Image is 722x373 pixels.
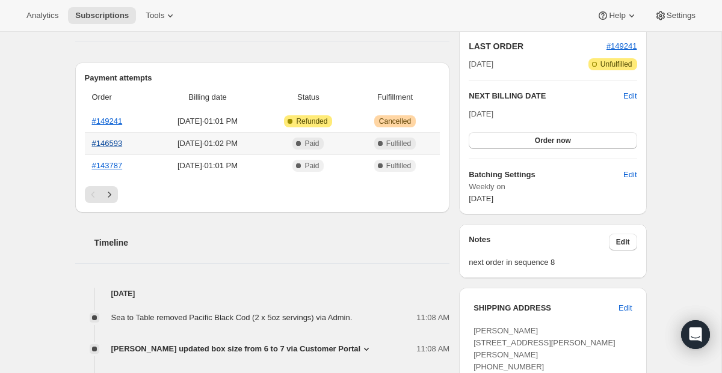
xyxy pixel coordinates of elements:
[92,161,123,170] a: #143787
[469,234,609,250] h3: Notes
[623,90,637,102] button: Edit
[474,302,619,314] h3: SHIPPING ADDRESS
[469,132,637,149] button: Order now
[156,138,259,150] span: [DATE] · 01:02 PM
[469,90,623,102] h2: NEXT BILLING DATE
[416,312,449,324] span: 11:08 AM
[667,11,696,20] span: Settings
[75,11,129,20] span: Subscriptions
[474,326,616,371] span: [PERSON_NAME] [STREET_ADDRESS][PERSON_NAME][PERSON_NAME] [PHONE_NUMBER]
[386,139,411,148] span: Fulfilled
[111,313,353,322] span: Sea to Table removed Pacific Black Cod (2 x 5oz servings) via Admin.
[681,320,710,349] div: Open Intercom Messenger
[296,117,327,126] span: Refunded
[609,11,625,20] span: Help
[85,84,153,111] th: Order
[85,72,440,84] h2: Payment attempts
[590,7,644,24] button: Help
[138,7,184,24] button: Tools
[469,40,606,52] h2: LAST ORDER
[469,169,623,181] h6: Batching Settings
[68,7,136,24] button: Subscriptions
[616,237,630,247] span: Edit
[379,117,411,126] span: Cancelled
[619,302,632,314] span: Edit
[611,299,639,318] button: Edit
[469,181,637,193] span: Weekly on
[469,58,493,70] span: [DATE]
[647,7,703,24] button: Settings
[304,161,319,171] span: Paid
[101,186,118,203] button: Next
[606,40,637,52] button: #149241
[600,59,632,69] span: Unfulfilled
[357,91,433,103] span: Fulfillment
[469,256,637,268] span: next order in sequence 8
[111,343,361,355] span: [PERSON_NAME] updated box size from 6 to 7 via Customer Portal
[111,343,373,355] button: [PERSON_NAME] updated box size from 6 to 7 via Customer Portal
[386,161,411,171] span: Fulfilled
[469,109,493,118] span: [DATE]
[94,237,450,249] h2: Timeline
[304,139,319,148] span: Paid
[469,194,493,203] span: [DATE]
[92,117,123,126] a: #149241
[26,11,58,20] span: Analytics
[609,234,637,250] button: Edit
[75,288,450,300] h4: [DATE]
[156,160,259,172] span: [DATE] · 01:01 PM
[616,165,644,184] button: Edit
[146,11,164,20] span: Tools
[623,169,637,181] span: Edit
[85,186,440,203] nav: Pagination
[156,115,259,127] span: [DATE] · 01:01 PM
[19,7,66,24] button: Analytics
[156,91,259,103] span: Billing date
[267,91,350,103] span: Status
[535,136,571,145] span: Order now
[416,343,449,355] span: 11:08 AM
[92,139,123,148] a: #146593
[606,41,637,50] a: #149241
